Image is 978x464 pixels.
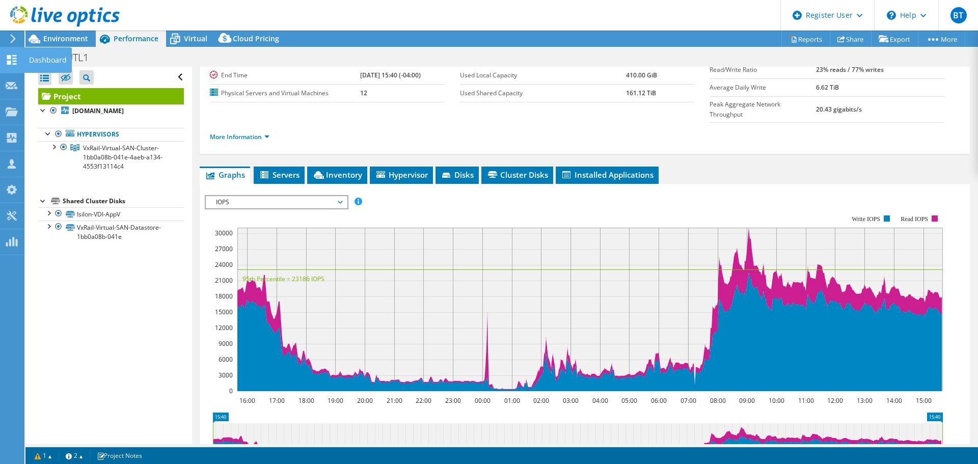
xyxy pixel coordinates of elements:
[827,396,843,405] text: 12:00
[312,170,362,180] span: Inventory
[215,323,233,332] text: 12000
[114,34,158,43] span: Performance
[887,11,896,20] svg: \n
[486,170,548,180] span: Cluster Disks
[918,31,965,47] a: More
[681,396,696,405] text: 07:00
[375,170,428,180] span: Hypervisor
[38,141,184,173] a: VxRail-Virtual-SAN-Cluster-1bb0a08b-041e-4aeb-a134-4553f13114c4
[886,396,902,405] text: 14:00
[950,7,967,23] span: BT
[710,99,816,120] label: Peak Aggregate Network Throughput
[328,396,343,405] text: 19:00
[816,65,884,74] b: 23% reads / 77% writes
[38,207,184,221] a: Isilon-VDI-AppV
[83,144,162,171] span: VxRail-Virtual-SAN-Cluster-1bb0a08b-041e-4aeb-a134-4553f13114c4
[626,71,657,79] b: 410.00 GiB
[563,396,579,405] text: 03:00
[38,221,184,243] a: VxRail-Virtual-SAN-Datastore-1bb0a08b-041e
[229,387,233,395] text: 0
[233,34,279,43] span: Cloud Pricing
[210,132,269,141] a: More Information
[852,215,880,223] text: Write IOPS
[798,396,814,405] text: 11:00
[215,244,233,253] text: 27000
[219,371,233,379] text: 3000
[387,396,402,405] text: 21:00
[210,70,360,80] label: End Time
[830,31,872,47] a: Share
[781,31,830,47] a: Reports
[651,396,667,405] text: 06:00
[416,396,431,405] text: 22:00
[215,292,233,301] text: 18000
[816,105,862,114] b: 20.43 gigabits/s
[710,396,726,405] text: 08:00
[460,70,626,80] label: Used Local Capacity
[211,196,342,208] span: IOPS
[269,396,285,405] text: 17:00
[445,396,461,405] text: 23:00
[298,396,314,405] text: 18:00
[460,88,626,98] label: Used Shared Capacity
[739,396,755,405] text: 09:00
[38,104,184,118] a: [DOMAIN_NAME]
[28,449,59,462] a: 1
[357,396,373,405] text: 20:00
[63,195,184,207] div: Shared Cluster Disks
[59,449,90,462] a: 2
[90,449,149,462] a: Project Notes
[621,396,637,405] text: 05:00
[360,89,367,97] b: 12
[259,170,300,180] span: Servers
[215,276,233,285] text: 21000
[24,47,72,73] div: Dashboard
[239,396,255,405] text: 16:00
[215,260,233,269] text: 24000
[710,65,816,75] label: Read/Write Ratio
[242,275,324,283] text: 95th Percentile = 23186 IOPS
[215,308,233,316] text: 15000
[441,170,474,180] span: Disks
[857,396,873,405] text: 13:00
[210,88,360,98] label: Physical Servers and Virtual Machines
[72,106,124,115] b: [DOMAIN_NAME]
[219,355,233,364] text: 6000
[38,88,184,104] a: Project
[38,128,184,141] a: Hypervisors
[916,396,932,405] text: 15:00
[592,396,608,405] text: 04:00
[504,396,520,405] text: 01:00
[215,229,233,237] text: 30000
[475,396,491,405] text: 00:00
[901,215,929,223] text: Read IOPS
[360,71,421,79] b: [DATE] 15:40 (-04:00)
[533,396,549,405] text: 02:00
[816,83,839,92] b: 6.62 TiB
[43,34,88,43] span: Environment
[205,170,245,180] span: Graphs
[561,170,654,180] span: Installed Applications
[184,34,207,43] span: Virtual
[871,31,918,47] a: Export
[710,83,816,93] label: Average Daily Write
[769,396,784,405] text: 10:00
[219,339,233,348] text: 9000
[626,89,656,97] b: 161.12 TiB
